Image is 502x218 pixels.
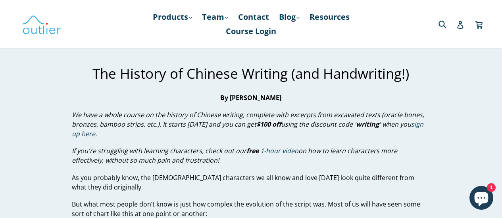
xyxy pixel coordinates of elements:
[306,10,354,24] a: Resources
[72,110,424,138] span: We have a whole course on the history of Chinese writing, complete with excerpts from excavated t...
[437,16,458,32] input: Search
[22,13,62,36] img: Outlier Linguistics
[275,10,304,24] a: Blog
[92,64,409,83] span: The History of Chinese Writing (and Handwriting!)
[260,146,298,155] a: 1-hour video
[149,10,196,24] a: Products
[72,120,423,138] a: sign up here
[234,10,273,24] a: Contact
[72,200,420,218] span: But what most people don’t know is just how complex the evolution of the script was. Most of us w...
[246,146,259,155] strong: free
[198,10,232,24] a: Team
[467,186,496,212] inbox-online-store-chat: Shopify online store chat
[222,24,280,38] a: Course Login
[356,120,379,129] strong: writing
[220,93,281,102] strong: By [PERSON_NAME]
[256,120,281,129] strong: $100 off
[72,173,414,191] span: As you probably know, the [DEMOGRAPHIC_DATA] characters we all know and love [DATE] look quite di...
[72,146,397,165] span: If you're struggling with learning characters, check out our on how to learn characters more effe...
